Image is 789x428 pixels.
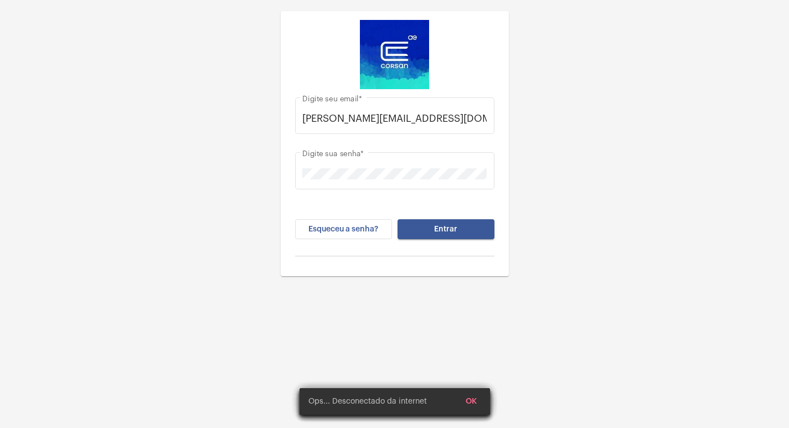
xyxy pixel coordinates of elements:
[295,219,392,239] button: Esqueceu a senha?
[302,113,487,124] input: Digite seu email
[308,225,378,233] span: Esqueceu a senha?
[308,396,427,407] span: Ops... Desconectado da internet
[360,20,429,89] img: d4669ae0-8c07-2337-4f67-34b0df7f5ae4.jpeg
[398,219,494,239] button: Entrar
[434,225,457,233] span: Entrar
[466,398,477,405] span: OK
